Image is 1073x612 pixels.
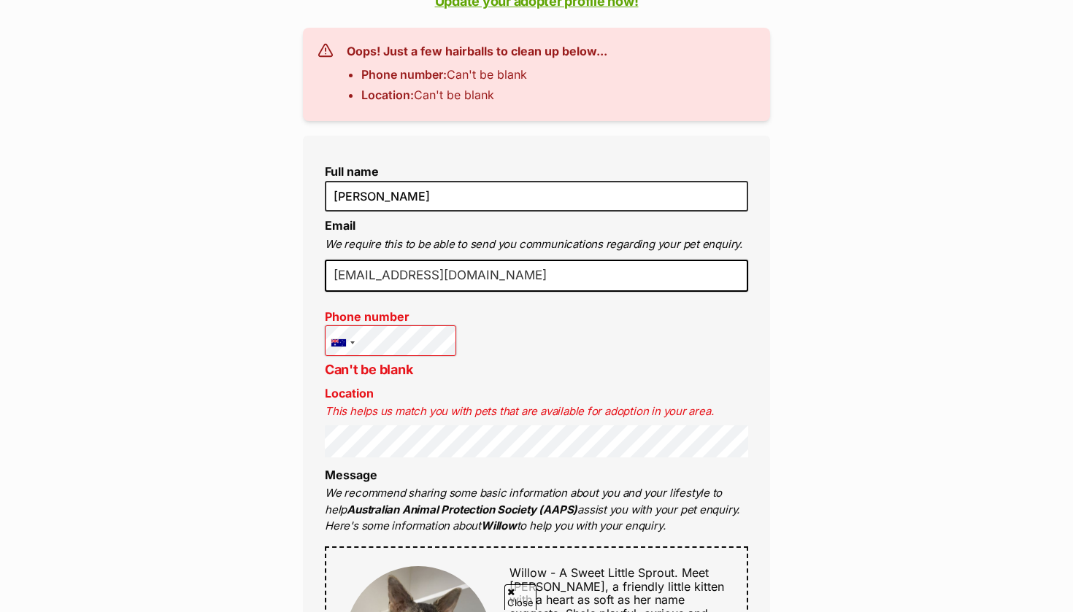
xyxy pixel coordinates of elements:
[361,86,607,104] li: Can't be blank
[361,66,607,83] li: Can't be blank
[325,218,355,233] label: Email
[361,67,447,82] strong: Phone number:
[325,165,748,178] label: Full name
[325,468,377,482] label: Message
[325,485,748,535] p: We recommend sharing some basic information about you and your lifestyle to help assist you with ...
[504,584,536,610] span: Close
[325,360,456,379] p: Can't be blank
[347,42,607,60] h3: Oops! Just a few hairballs to clean up below...
[325,236,748,253] p: We require this to be able to send you communications regarding your pet enquiry.
[325,181,748,212] input: E.g. Jimmy Chew
[347,503,577,516] strong: Australian Animal Protection Society (AAPS)
[325,310,456,323] label: Phone number
[509,565,678,580] span: Willow - A Sweet Little Sprout.
[481,519,517,532] strong: Willow
[325,386,374,400] label: Location
[361,88,414,102] strong: Location:
[326,326,359,359] div: Australia: +61
[325,403,748,420] p: This helps us match you with pets that are available for adoption in your area.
